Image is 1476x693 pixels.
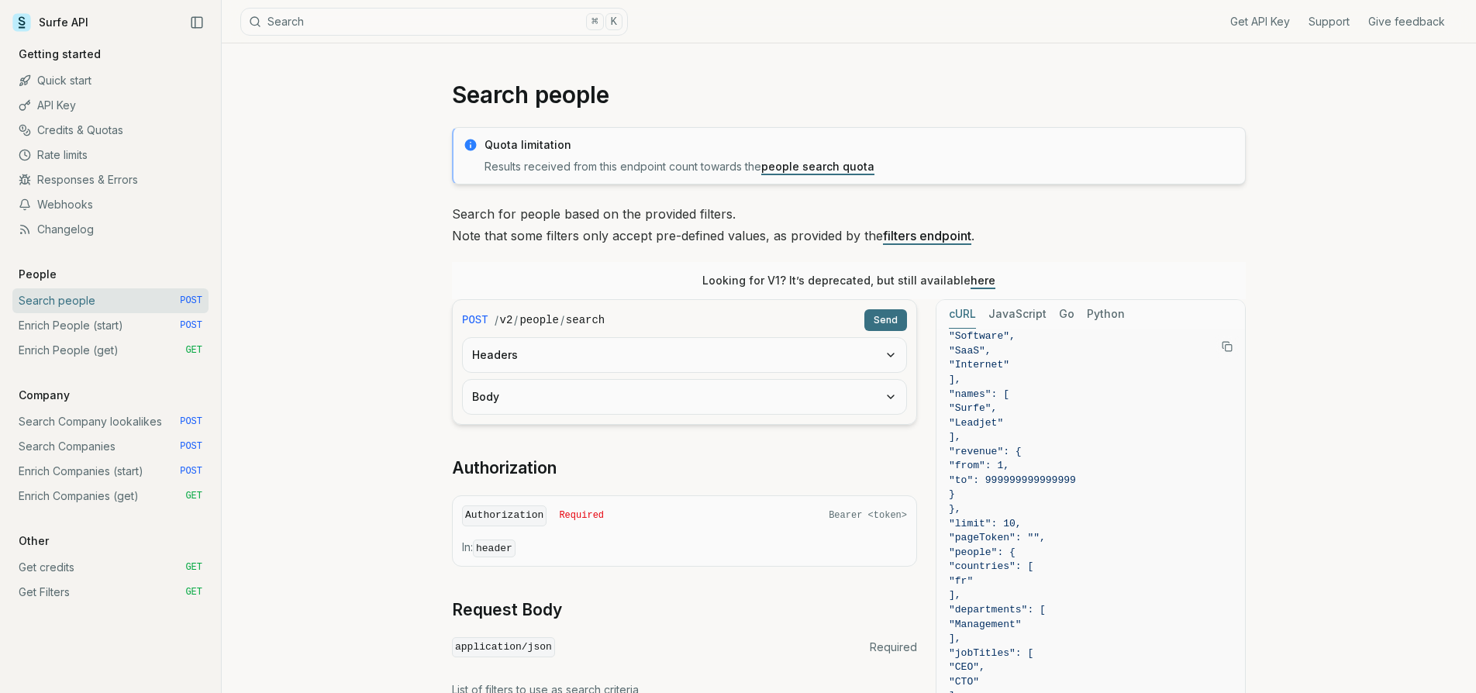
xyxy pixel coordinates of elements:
[1087,300,1125,329] button: Python
[560,312,564,328] span: /
[949,345,991,357] span: "SaaS",
[12,409,209,434] a: Search Company lookalikes POST
[949,402,997,414] span: "Surfe",
[452,599,562,621] a: Request Body
[12,580,209,605] a: Get Filters GET
[949,300,976,329] button: cURL
[12,143,209,167] a: Rate limits
[12,388,76,403] p: Company
[495,312,498,328] span: /
[519,312,558,328] code: people
[559,509,604,522] span: Required
[462,540,907,557] p: In:
[463,380,906,414] button: Body
[12,192,209,217] a: Webhooks
[12,533,55,549] p: Other
[971,274,995,287] a: here
[485,137,1236,153] p: Quota limitation
[12,484,209,509] a: Enrich Companies (get) GET
[12,267,63,282] p: People
[452,81,1246,109] h1: Search people
[949,330,1016,342] span: "Software",
[988,300,1047,329] button: JavaScript
[1309,14,1350,29] a: Support
[566,312,605,328] code: search
[463,338,906,372] button: Headers
[883,228,971,243] a: filters endpoint
[949,446,1022,457] span: "revenue": {
[473,540,516,557] code: header
[949,417,1003,429] span: "Leadjet"
[949,676,979,688] span: "CTO"
[949,518,1022,529] span: "limit": 10,
[180,415,202,428] span: POST
[12,555,209,580] a: Get credits GET
[12,288,209,313] a: Search people POST
[761,160,874,173] a: people search quota
[1230,14,1290,29] a: Get API Key
[949,532,1046,543] span: "pageToken": "",
[12,47,107,62] p: Getting started
[462,505,547,526] code: Authorization
[829,509,907,522] span: Bearer <token>
[949,388,1009,400] span: "names": [
[180,440,202,453] span: POST
[1216,335,1239,358] button: Copy Text
[12,459,209,484] a: Enrich Companies (start) POST
[12,68,209,93] a: Quick start
[485,159,1236,174] p: Results received from this endpoint count towards the
[12,313,209,338] a: Enrich People (start) POST
[452,457,557,479] a: Authorization
[949,633,961,644] span: ],
[870,640,917,655] span: Required
[240,8,628,36] button: Search⌘K
[185,586,202,598] span: GET
[949,374,961,385] span: ],
[949,575,973,587] span: "fr"
[12,11,88,34] a: Surfe API
[185,11,209,34] button: Collapse Sidebar
[949,431,961,443] span: ],
[185,344,202,357] span: GET
[12,167,209,192] a: Responses & Errors
[586,13,603,30] kbd: ⌘
[514,312,518,328] span: /
[949,604,1046,615] span: "departments": [
[462,312,488,328] span: POST
[185,561,202,574] span: GET
[949,474,1076,486] span: "to": 999999999999999
[185,490,202,502] span: GET
[1368,14,1445,29] a: Give feedback
[949,661,985,673] span: "CEO",
[12,118,209,143] a: Credits & Quotas
[949,619,1022,630] span: "Management"
[500,312,513,328] code: v2
[949,359,1009,371] span: "Internet"
[949,488,955,500] span: }
[949,589,961,601] span: ],
[12,338,209,363] a: Enrich People (get) GET
[949,647,1033,659] span: "jobTitles": [
[702,273,995,288] p: Looking for V1? It’s deprecated, but still available
[1059,300,1074,329] button: Go
[949,546,1016,558] span: "people": {
[12,434,209,459] a: Search Companies POST
[180,465,202,478] span: POST
[12,217,209,242] a: Changelog
[605,13,622,30] kbd: K
[949,460,1009,471] span: "from": 1,
[180,295,202,307] span: POST
[864,309,907,331] button: Send
[949,503,961,515] span: },
[452,203,1246,247] p: Search for people based on the provided filters. Note that some filters only accept pre-defined v...
[949,560,1033,572] span: "countries": [
[452,637,555,658] code: application/json
[12,93,209,118] a: API Key
[180,319,202,332] span: POST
